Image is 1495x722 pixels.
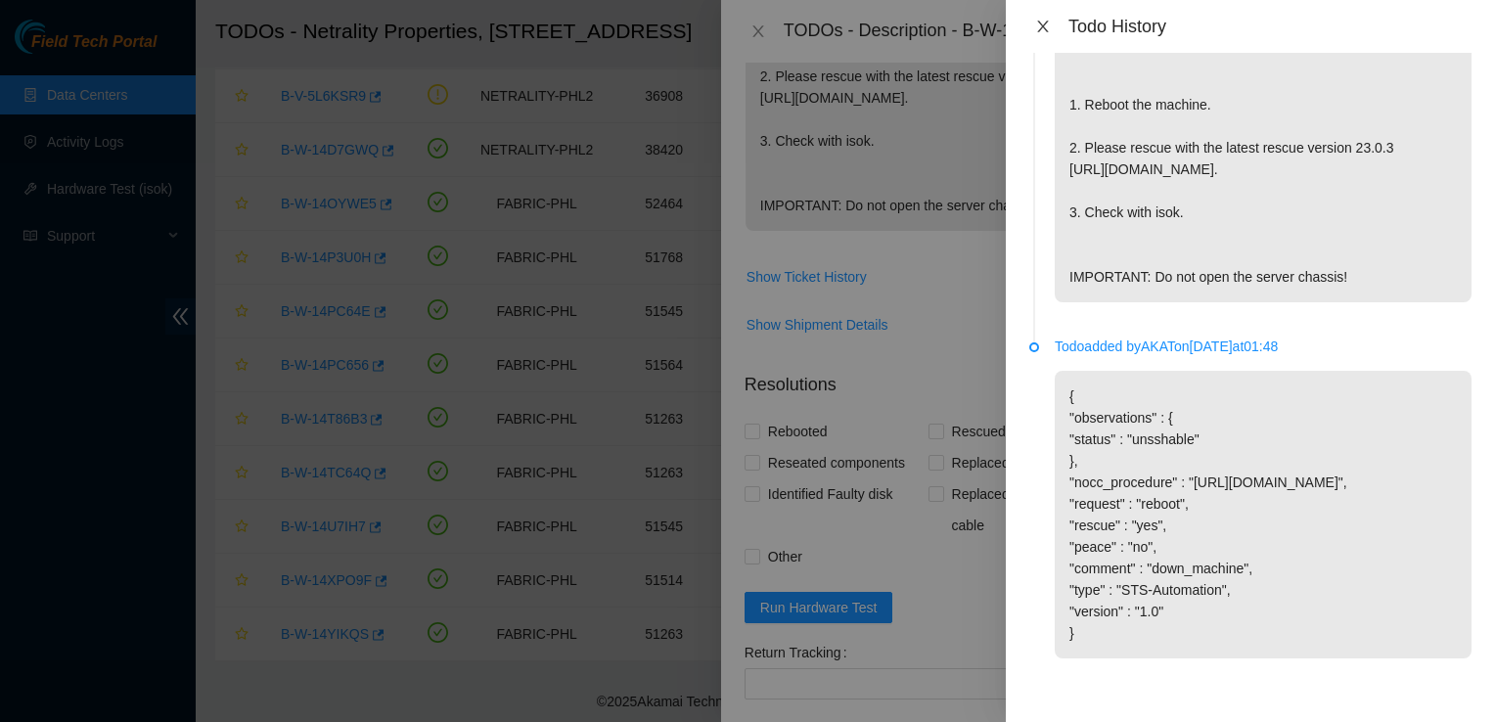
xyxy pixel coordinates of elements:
span: close [1035,19,1051,34]
button: Close [1029,18,1057,36]
p: { "observations" : { "status" : "unsshable" }, "nocc_procedure" : "[URL][DOMAIN_NAME]", "request"... [1055,371,1472,658]
div: Todo History [1068,16,1472,37]
p: Todo added by AKAT on [DATE] at 01:48 [1055,336,1472,357]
